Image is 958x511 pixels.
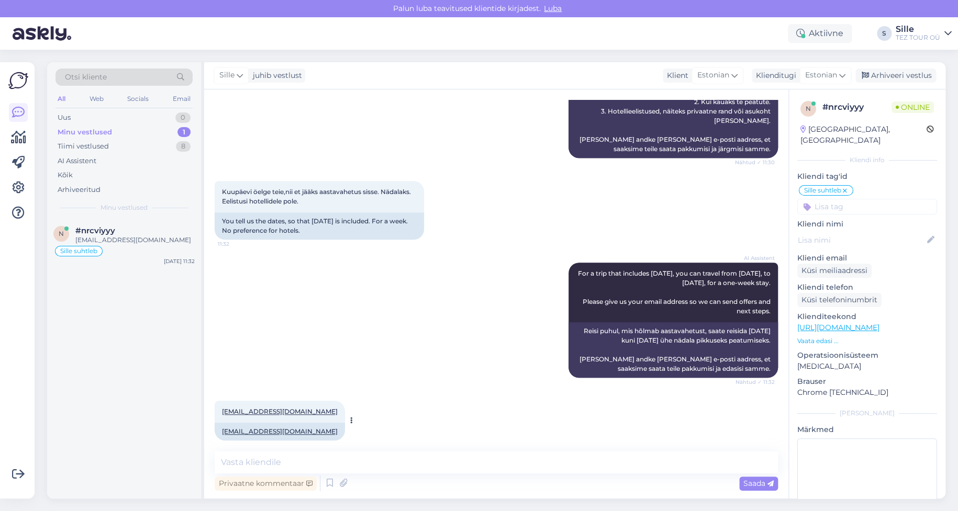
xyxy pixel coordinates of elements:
p: Kliendi nimi [797,219,937,230]
span: Nähtud ✓ 11:30 [735,158,775,166]
div: AI Assistent [58,156,96,166]
p: Kliendi telefon [797,282,937,293]
div: Minu vestlused [58,127,112,138]
div: [GEOGRAPHIC_DATA], [GEOGRAPHIC_DATA] [800,124,927,146]
div: [PERSON_NAME] [797,408,937,418]
span: n [59,230,64,237]
span: n [806,105,811,112]
div: 1 [177,127,191,138]
p: Kliendi tag'id [797,171,937,182]
span: #nrcviyyy [75,226,115,235]
span: Estonian [805,70,837,81]
span: AI Assistent [736,254,775,262]
span: Estonian [697,70,729,81]
span: Otsi kliente [65,72,107,83]
span: 11:32 [218,240,257,248]
img: Askly Logo [8,71,28,90]
div: juhib vestlust [249,70,302,81]
div: [DATE] 11:32 [164,257,195,265]
div: Socials [125,92,151,106]
div: # nrcviyyy [822,101,892,113]
div: Sille [896,25,940,33]
div: Arhiveeri vestlus [855,69,936,83]
p: Brauser [797,376,937,387]
span: Online [892,101,934,113]
span: Minu vestlused [101,203,148,212]
div: [EMAIL_ADDRESS][DOMAIN_NAME] [75,235,195,245]
div: Aktiivne [788,24,852,43]
p: Kliendi email [797,253,937,264]
div: 0 [175,112,191,123]
p: Märkmed [797,424,937,435]
div: Tiimi vestlused [58,141,109,152]
div: Privaatne kommentaar [215,476,317,491]
div: Selleks, et pakkuda teile parimat broneerimispakkumist teie reisile Sharm El Sheikhi, Egiptusesse... [569,55,778,158]
div: Klienditugi [752,70,796,81]
span: Saada [743,479,774,488]
a: SilleTEZ TOUR OÜ [896,25,952,42]
span: For a trip that includes [DATE], you can travel from [DATE], to [DATE], for a one-week stay. Plea... [578,269,772,315]
span: Nähtud ✓ 11:32 [736,378,775,386]
span: Sille suhtleb [804,187,841,194]
p: [MEDICAL_DATA] [797,361,937,372]
a: [EMAIL_ADDRESS][DOMAIN_NAME] [222,407,338,415]
span: Luba [541,4,565,13]
div: Email [171,92,193,106]
p: Chrome [TECHNICAL_ID] [797,387,937,398]
div: You tell us the dates, so that [DATE] is included. For a week. No preference for hotels. [215,212,424,240]
p: Klienditeekond [797,311,937,322]
div: All [55,92,68,106]
input: Lisa nimi [798,234,925,246]
div: Web [87,92,106,106]
span: Sille [219,70,235,81]
span: 11:32 [218,441,257,449]
div: Reisi puhul, mis hõlmab aastavahetust, saate reisida [DATE] kuni [DATE] ühe nädala pikkuseks peat... [569,322,778,378]
span: Kuupäevi öelge teie,nii et jääks aastavahetus sisse. Nädalaks. Eelistusi hotellidele pole. [222,188,413,205]
div: Klient [663,70,688,81]
div: Küsi telefoninumbrit [797,293,882,307]
div: Kliendi info [797,155,937,165]
a: [URL][DOMAIN_NAME] [797,323,879,332]
div: 8 [176,141,191,152]
div: Küsi meiliaadressi [797,264,872,278]
div: Kõik [58,170,73,180]
input: Lisa tag [797,199,937,214]
p: Operatsioonisüsteem [797,350,937,361]
div: Uus [58,112,71,123]
p: Vaata edasi ... [797,336,937,346]
div: Arhiveeritud [58,185,101,195]
div: S [877,26,892,41]
span: Sille suhtleb [60,248,97,254]
div: TEZ TOUR OÜ [896,33,940,42]
a: [EMAIL_ADDRESS][DOMAIN_NAME] [222,427,338,435]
